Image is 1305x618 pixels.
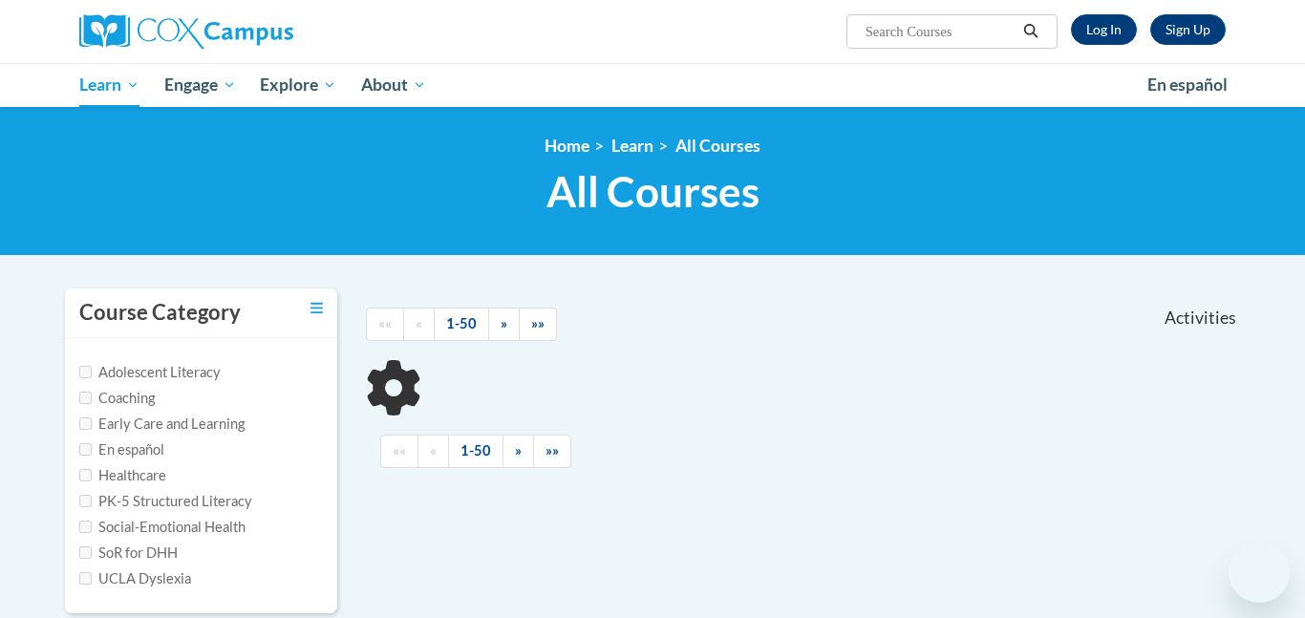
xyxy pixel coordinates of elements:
span: » [515,442,522,458]
a: Previous [417,435,449,468]
input: Checkbox for Options [79,443,92,456]
a: 1-50 [434,308,489,341]
a: Log In [1071,14,1137,45]
label: En español [79,439,164,460]
span: » [501,315,507,331]
a: About [349,63,439,107]
a: End [519,308,557,341]
a: Explore [247,63,349,107]
a: End [533,435,571,468]
input: Search Courses [864,20,1016,43]
h3: Course Category [79,298,241,328]
label: Coaching [79,388,155,409]
span: « [430,442,437,458]
span: »» [546,442,559,458]
a: Engage [152,63,248,107]
span: «« [393,442,406,458]
a: All Courses [675,136,760,156]
a: En español [1135,65,1240,105]
span: About [361,74,426,96]
span: Explore [260,74,336,96]
span: »» [531,315,545,331]
label: Adolescent Literacy [79,362,221,383]
label: Early Care and Learning [79,414,245,435]
input: Checkbox for Options [79,469,92,481]
a: Begining [366,308,404,341]
a: Previous [403,308,435,341]
span: All Courses [546,166,759,217]
label: PK-5 Structured Literacy [79,491,252,512]
label: Healthcare [79,465,166,486]
label: UCLA Dyslexia [79,568,191,589]
a: Next [488,308,520,341]
a: Begining [380,435,418,468]
input: Checkbox for Options [79,417,92,430]
a: Learn [611,136,653,156]
span: En español [1147,75,1228,95]
a: Toggle collapse [310,298,323,319]
span: Learn [79,74,139,96]
span: «« [378,315,392,331]
a: Learn [67,63,152,107]
input: Checkbox for Options [79,366,92,378]
label: Social-Emotional Health [79,517,246,538]
input: Checkbox for Options [79,546,92,559]
label: SoR for DHH [79,543,178,564]
input: Checkbox for Options [79,521,92,533]
input: Checkbox for Options [79,495,92,507]
a: 1-50 [448,435,503,468]
input: Checkbox for Options [79,392,92,404]
a: Home [545,136,589,156]
span: Activities [1165,308,1236,329]
div: Main menu [51,63,1254,107]
a: Register [1150,14,1226,45]
input: Checkbox for Options [79,572,92,585]
button: Search [1016,20,1045,43]
img: Cox Campus [79,14,293,49]
span: « [416,315,422,331]
a: Cox Campus [79,14,442,49]
iframe: Button to launch messaging window [1229,542,1290,603]
a: Next [503,435,534,468]
span: Engage [164,74,236,96]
